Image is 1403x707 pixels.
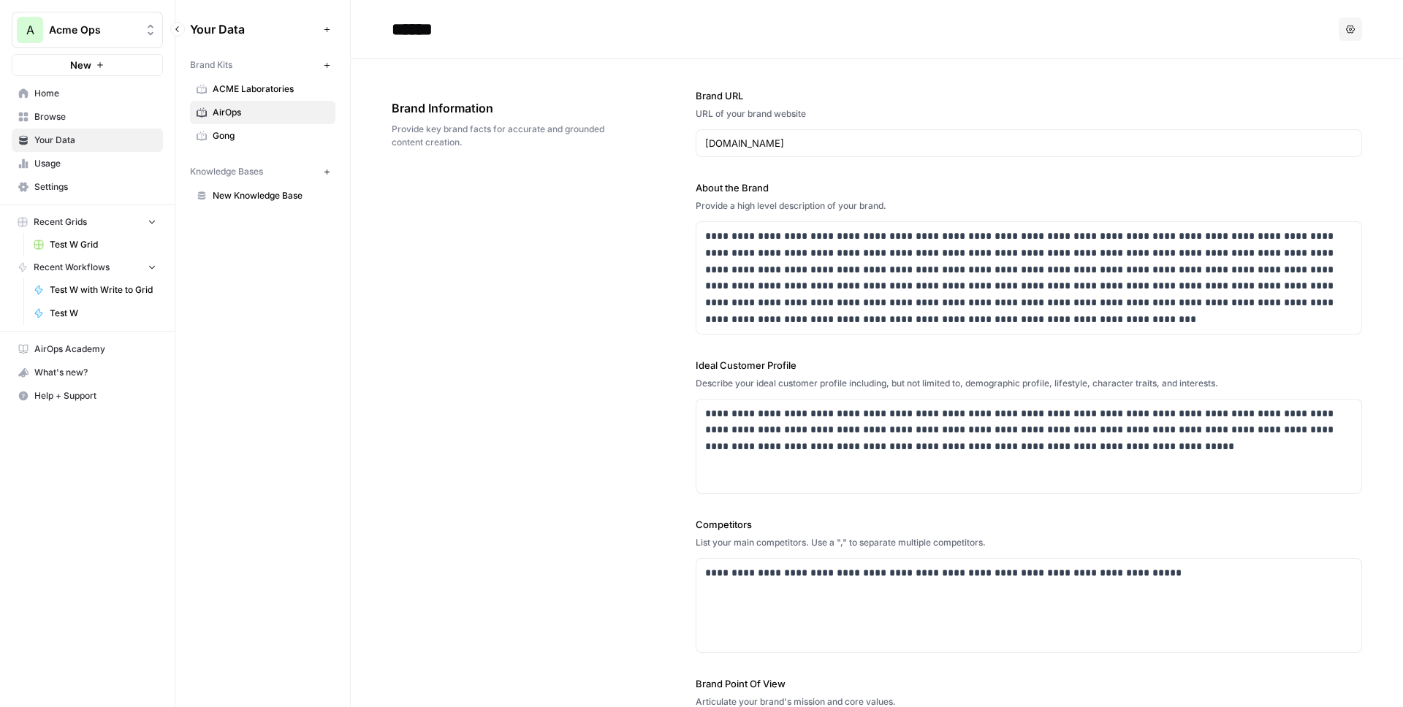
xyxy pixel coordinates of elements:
input: www.sundaysoccer.com [705,136,1353,150]
span: Recent Workflows [34,261,110,274]
span: New [70,58,91,72]
span: Help + Support [34,389,156,402]
a: ACME Laboratories [190,77,335,101]
a: AirOps [190,101,335,124]
a: Gong [190,124,335,148]
span: Knowledge Bases [190,165,263,178]
span: Gong [213,129,329,142]
div: List your main competitors. Use a "," to separate multiple competitors. [696,536,1362,549]
a: Test W Grid [27,233,163,256]
span: Settings [34,180,156,194]
span: Brand Information [392,99,614,117]
label: Competitors [696,517,1362,532]
a: AirOps Academy [12,337,163,361]
span: Acme Ops [49,23,137,37]
div: What's new? [12,362,162,383]
span: Test W with Write to Grid [50,283,156,297]
span: Test W [50,307,156,320]
a: New Knowledge Base [190,184,335,207]
span: Home [34,87,156,100]
span: Test W Grid [50,238,156,251]
div: URL of your brand website [696,107,1362,121]
span: Your Data [34,134,156,147]
a: Browse [12,105,163,129]
span: Provide key brand facts for accurate and grounded content creation. [392,123,614,149]
div: Describe your ideal customer profile including, but not limited to, demographic profile, lifestyl... [696,377,1362,390]
a: Your Data [12,129,163,152]
button: Recent Workflows [12,256,163,278]
span: Usage [34,157,156,170]
a: Test W with Write to Grid [27,278,163,302]
label: About the Brand [696,180,1362,195]
a: Test W [27,302,163,325]
button: What's new? [12,361,163,384]
label: Brand URL [696,88,1362,103]
span: A [26,21,34,39]
button: New [12,54,163,76]
a: Usage [12,152,163,175]
span: Your Data [190,20,318,38]
button: Workspace: Acme Ops [12,12,163,48]
span: AirOps Academy [34,343,156,356]
div: Provide a high level description of your brand. [696,199,1362,213]
a: Settings [12,175,163,199]
span: Recent Grids [34,215,87,229]
span: ACME Laboratories [213,83,329,96]
label: Ideal Customer Profile [696,358,1362,372]
span: Brand Kits [190,58,232,72]
span: New Knowledge Base [213,189,329,202]
span: Browse [34,110,156,123]
button: Help + Support [12,384,163,408]
a: Home [12,82,163,105]
button: Recent Grids [12,211,163,233]
label: Brand Point Of View [696,676,1362,691]
span: AirOps [213,106,329,119]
